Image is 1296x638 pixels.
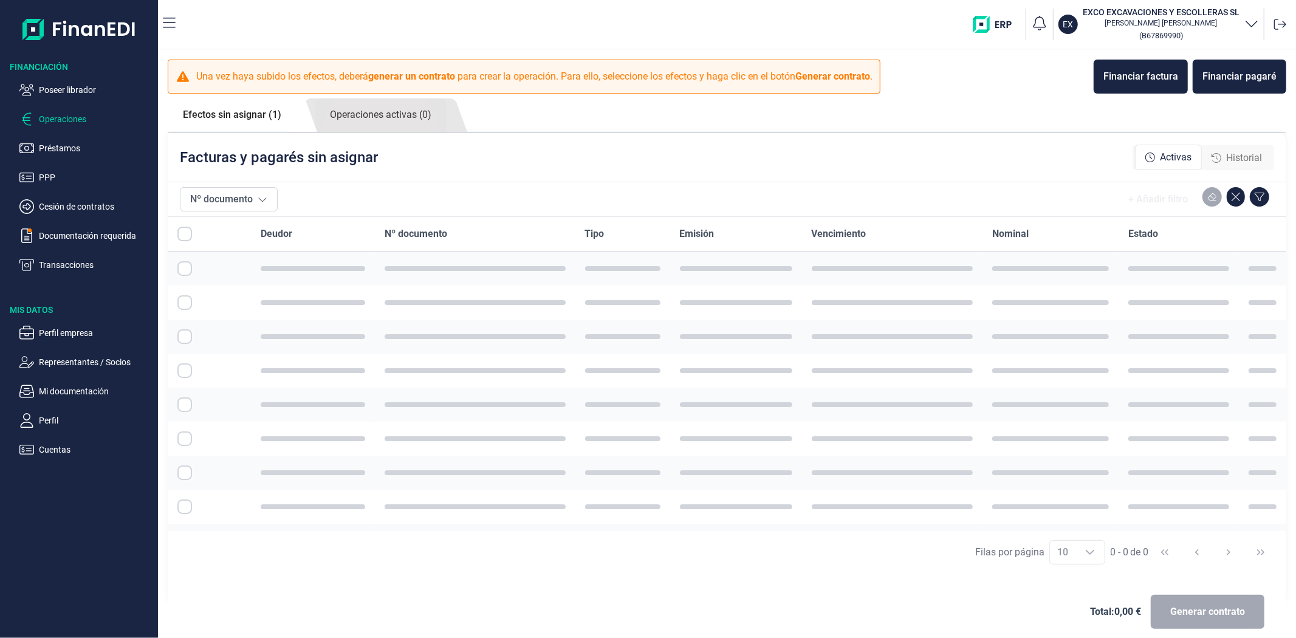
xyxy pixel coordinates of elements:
div: Choose [1075,541,1105,564]
p: Documentación requerida [39,228,153,243]
div: Row Selected null [177,363,192,378]
button: First Page [1150,538,1179,567]
div: Activas [1135,145,1202,170]
p: Operaciones [39,112,153,126]
button: Operaciones [19,112,153,126]
button: Nº documento [180,187,278,211]
span: Nº documento [385,227,447,241]
div: Financiar pagaré [1202,69,1277,84]
div: Row Selected null [177,499,192,514]
b: Generar contrato [795,70,870,82]
button: Last Page [1246,538,1275,567]
p: EX [1063,18,1074,30]
button: Mi documentación [19,384,153,399]
div: All items unselected [177,227,192,241]
button: Préstamos [19,141,153,156]
button: Perfil empresa [19,326,153,340]
h3: EXCO EXCAVACIONES Y ESCOLLERAS SL [1083,6,1239,18]
button: Next Page [1214,538,1243,567]
button: Representantes / Socios [19,355,153,369]
span: Activas [1160,150,1191,165]
p: [PERSON_NAME] [PERSON_NAME] [1083,18,1239,28]
p: Una vez haya subido los efectos, deberá para crear la operación. Para ello, seleccione los efecto... [196,69,873,84]
span: Deudor [261,227,292,241]
span: Total: 0,00 € [1090,605,1141,619]
a: Operaciones activas (0) [315,98,447,132]
button: Poseer librador [19,83,153,97]
a: Efectos sin asignar (1) [168,98,297,131]
div: Row Selected null [177,431,192,446]
div: Row Selected null [177,397,192,412]
button: EXEXCO EXCAVACIONES Y ESCOLLERAS SL[PERSON_NAME] [PERSON_NAME](B67869990) [1058,6,1259,43]
p: Representantes / Socios [39,355,153,369]
p: Transacciones [39,258,153,272]
button: Perfil [19,413,153,428]
p: Poseer librador [39,83,153,97]
span: Vencimiento [812,227,866,241]
div: Row Selected null [177,465,192,480]
p: Mi documentación [39,384,153,399]
button: Documentación requerida [19,228,153,243]
button: Cuentas [19,442,153,457]
div: Financiar factura [1103,69,1178,84]
p: Cuentas [39,442,153,457]
button: Previous Page [1182,538,1212,567]
img: Logo de aplicación [22,10,136,49]
p: Perfil [39,413,153,428]
span: Historial [1226,151,1262,165]
div: Row Selected null [177,295,192,310]
button: Financiar factura [1094,60,1188,94]
p: PPP [39,170,153,185]
p: Préstamos [39,141,153,156]
small: Copiar cif [1139,31,1183,40]
button: PPP [19,170,153,185]
span: Estado [1128,227,1158,241]
button: Transacciones [19,258,153,272]
p: Perfil empresa [39,326,153,340]
div: Row Selected null [177,261,192,276]
span: Emisión [680,227,715,241]
p: Facturas y pagarés sin asignar [180,148,378,167]
div: Filas por página [975,545,1044,560]
button: Cesión de contratos [19,199,153,214]
span: Nominal [992,227,1029,241]
p: Cesión de contratos [39,199,153,214]
div: Historial [1202,146,1272,170]
span: Tipo [585,227,605,241]
b: generar un contrato [368,70,455,82]
img: erp [973,16,1021,33]
button: Financiar pagaré [1193,60,1286,94]
span: 0 - 0 de 0 [1110,547,1149,557]
div: Row Selected null [177,329,192,344]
